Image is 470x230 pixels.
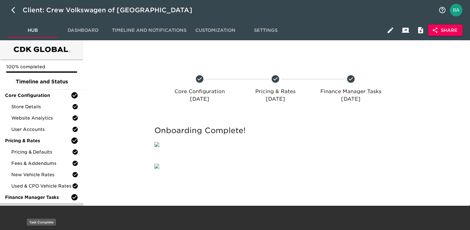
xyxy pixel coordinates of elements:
p: [DATE] [316,95,386,103]
button: Share [428,25,462,36]
span: Share [433,26,457,34]
img: Profile [450,4,462,16]
span: Timeline and Notifications [112,26,186,34]
span: Pricing & Rates [5,137,71,144]
img: qkibX1zbU72zw90W6Gan%2FTemplates%2FRjS7uaFIXtg43HUzxvoG%2F3e51d9d6-1114-4229-a5bf-f5ca567b6beb.jpg [154,164,159,169]
p: [DATE] [164,95,235,103]
button: Internal Notes and Comments [413,23,428,38]
p: [DATE] [240,95,311,103]
span: Pricing & Defaults [11,149,72,155]
span: Finance Product Menu [11,205,72,212]
img: qkibX1zbU72zw90W6Gan%2FTemplates%2FRjS7uaFIXtg43HUzxvoG%2F5032e6d8-b7fd-493e-871b-cf634c9dfc87.png [154,142,159,147]
p: Core Configuration [164,88,235,95]
p: Pricing & Rates [240,88,311,95]
span: Hub [11,26,54,34]
p: Finance Manager Tasks [316,88,386,95]
span: Timeline and Status [5,78,78,86]
span: Dashboard [62,26,104,34]
span: Website Analytics [11,115,72,121]
button: notifications [435,3,450,18]
button: Client View [398,23,413,38]
div: Client: Crew Volkswagen of [GEOGRAPHIC_DATA] [23,5,201,15]
span: Settings [244,26,287,34]
h5: Onboarding Complete! [154,126,396,136]
span: User Accounts [11,126,72,132]
span: New Vehicle Rates [11,171,72,178]
span: Customization [194,26,237,34]
button: Edit Hub [383,23,398,38]
span: Core Configuration [5,92,71,98]
span: Fees & Addendums [11,160,72,166]
span: Finance Manager Tasks [5,194,71,200]
p: 100% completed [6,64,77,70]
span: Used & CPO Vehicle Rates [11,183,72,189]
span: Store Details [11,104,72,110]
